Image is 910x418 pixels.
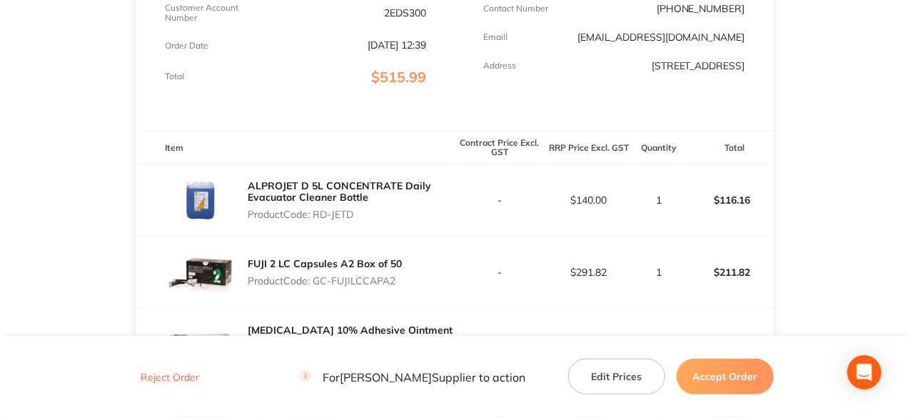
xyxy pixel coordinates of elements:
p: $140.00 [545,194,632,206]
p: [PHONE_NUMBER] [657,3,745,14]
th: Item [136,131,455,164]
button: Edit Prices [568,359,665,394]
p: Order Date [165,41,208,51]
p: $211.82 [685,255,773,289]
p: [STREET_ADDRESS] [652,60,745,71]
p: $116.16 [685,183,773,217]
p: $291.82 [545,267,632,278]
button: Accept Order [677,359,774,394]
p: 1 [634,267,683,278]
p: $101.40 [685,327,773,362]
p: For [PERSON_NAME] Supplier to action [300,370,525,384]
img: Yzl6MjcyYg [165,237,236,308]
img: a2h1c2loNQ [165,309,236,380]
img: OXgwejloNw [165,164,236,236]
p: Product Code: RD-JETD [248,209,455,220]
p: - [456,267,544,278]
p: Contact Number [484,4,549,14]
th: Contract Price Excl. GST [455,131,545,164]
p: Customer Account Number [165,3,252,23]
span: $515.99 [372,68,427,86]
p: Address [484,61,517,71]
p: 1 [634,194,683,206]
a: [EMAIL_ADDRESS][DOMAIN_NAME] [577,31,745,44]
button: Reject Order [136,371,203,384]
p: - [456,194,544,206]
p: 2EDS300 [385,7,427,19]
a: [MEDICAL_DATA] 10% Adhesive Ointment 15g Tube Topical [248,324,453,348]
a: FUJI 2 LC Capsules A2 Box of 50 [248,257,402,270]
p: Emaill [484,32,508,42]
th: RRP Price Excl. GST [544,131,633,164]
p: Total [165,71,184,81]
div: Open Intercom Messenger [847,355,881,389]
a: ALPROJET D 5L CONCENTRATE Daily Evacuator Cleaner Bottle [248,179,431,204]
p: Product Code: GC-FUJILCCAPA2 [248,275,402,287]
p: [DATE] 12:39 [368,39,427,51]
th: Quantity [633,131,684,164]
th: Total [684,131,774,164]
